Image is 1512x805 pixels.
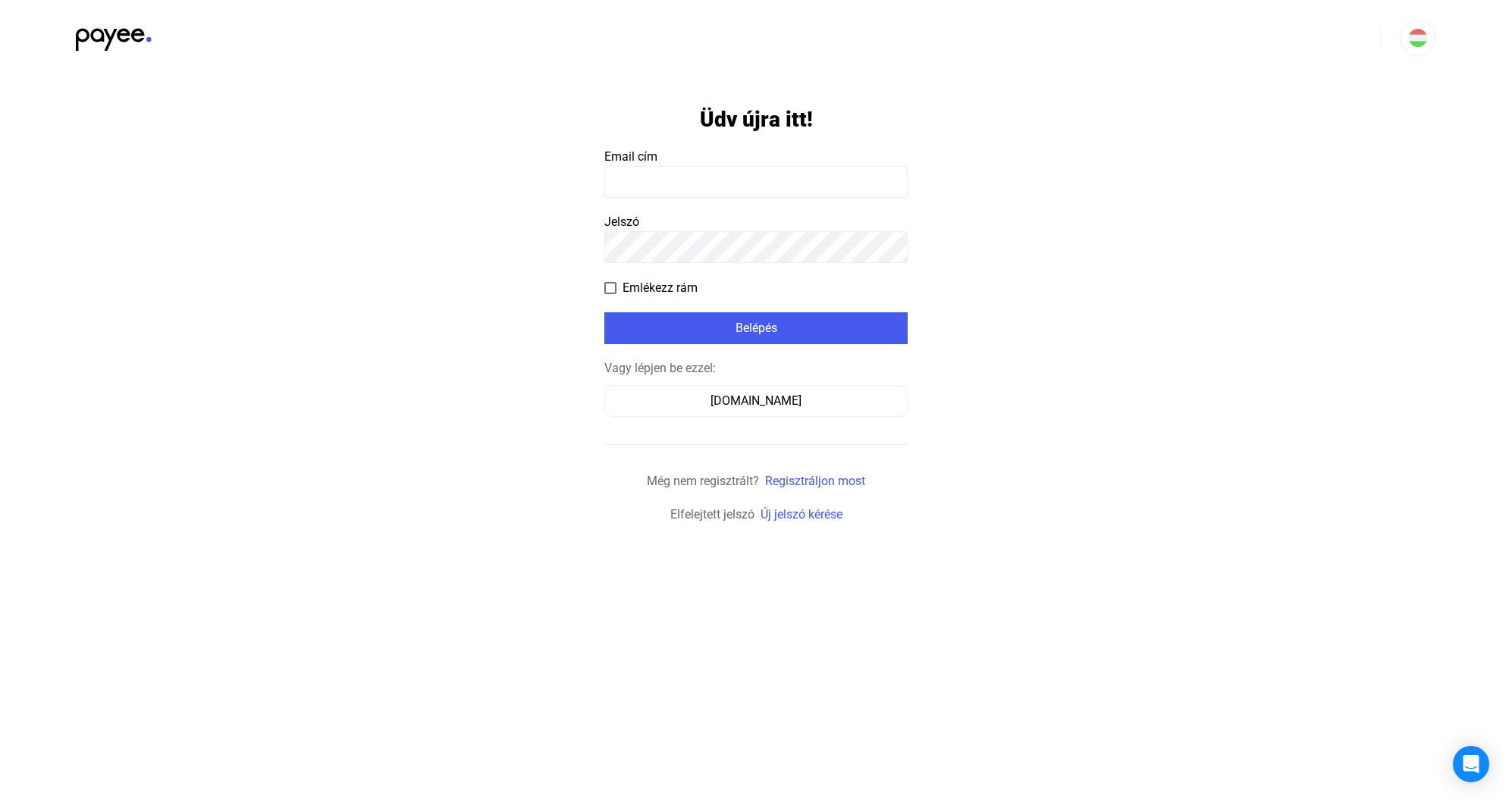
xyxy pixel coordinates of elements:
span: Még nem regisztrált? [647,474,759,488]
button: Belépés [604,312,908,344]
a: Regisztráljon most [765,474,865,488]
a: Új jelszó kérése [761,507,842,522]
div: Vagy lépjen be ezzel: [604,359,908,377]
span: Elfelejtett jelszó [670,507,754,522]
button: HU [1400,20,1436,56]
div: Open Intercom Messenger [1453,746,1489,782]
a: [DOMAIN_NAME] [604,393,908,408]
div: Belépés [609,319,903,337]
button: [DOMAIN_NAME] [604,385,908,417]
img: black-payee-blue-dot.svg [76,20,152,51]
div: [DOMAIN_NAME] [610,392,902,410]
span: Email cím [604,149,657,164]
span: Jelszó [604,215,639,229]
h1: Üdv újra itt! [700,106,813,133]
img: HU [1409,29,1427,47]
span: Emlékezz rám [623,279,698,297]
